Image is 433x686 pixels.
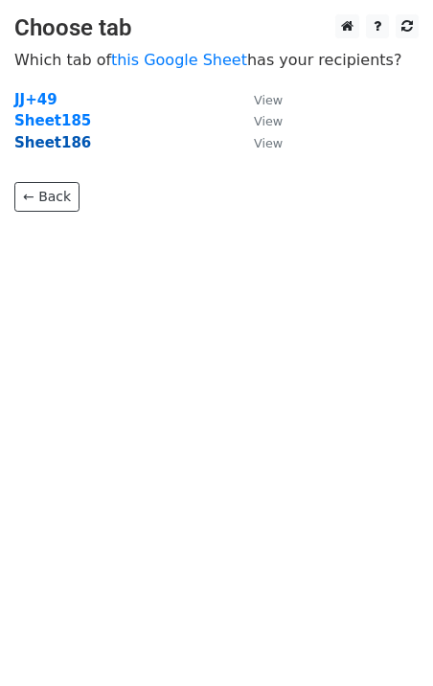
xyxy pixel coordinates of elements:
small: View [254,114,283,128]
iframe: Chat Widget [337,594,433,686]
a: JJ+49 [14,91,57,108]
p: Which tab of has your recipients? [14,50,419,70]
small: View [254,136,283,150]
a: View [235,112,283,129]
a: this Google Sheet [111,51,247,69]
a: View [235,91,283,108]
a: ← Back [14,182,80,212]
a: Sheet185 [14,112,91,129]
a: Sheet186 [14,134,91,151]
small: View [254,93,283,107]
a: View [235,134,283,151]
h3: Choose tab [14,14,419,42]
